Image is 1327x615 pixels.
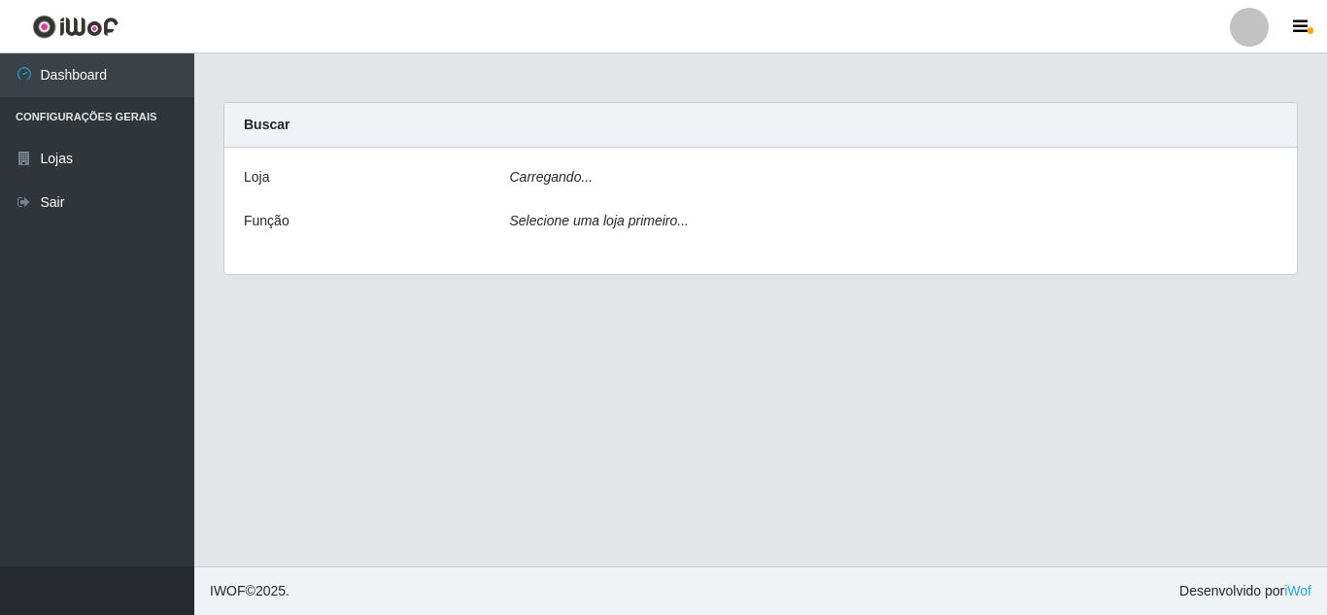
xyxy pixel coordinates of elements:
[244,167,269,188] label: Loja
[510,169,594,185] i: Carregando...
[32,15,119,39] img: CoreUI Logo
[210,581,289,601] span: © 2025 .
[210,583,246,598] span: IWOF
[244,211,289,231] label: Função
[1284,583,1311,598] a: iWof
[1179,581,1311,601] span: Desenvolvido por
[510,213,689,228] i: Selecione uma loja primeiro...
[244,117,289,132] strong: Buscar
